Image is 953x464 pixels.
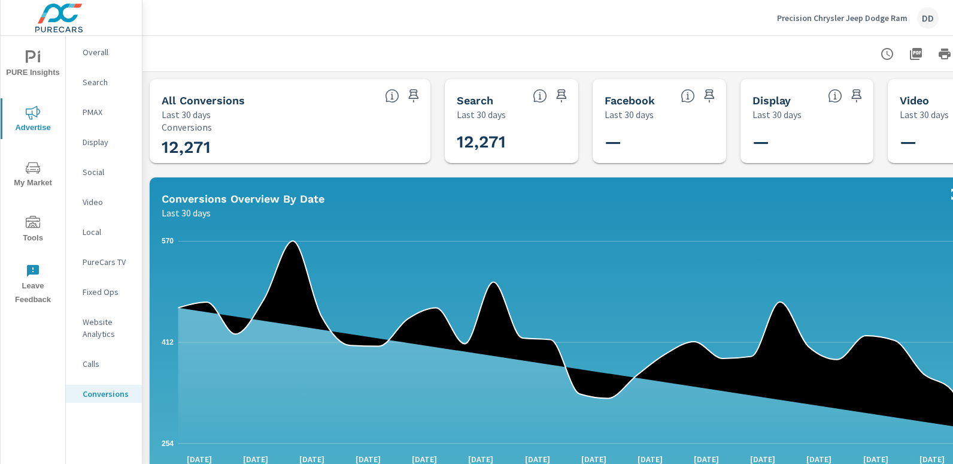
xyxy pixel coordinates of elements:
div: Calls [66,355,142,373]
p: Search [83,76,132,88]
p: Last 30 days [605,107,654,122]
div: Local [66,223,142,241]
p: Display [83,136,132,148]
h5: Display [752,94,791,107]
p: Video [83,196,132,208]
div: Social [66,163,142,181]
p: Local [83,226,132,238]
p: Fixed Ops [83,286,132,298]
h5: Video [900,94,929,107]
p: Website Analytics [83,316,132,340]
div: Display [66,133,142,151]
p: Last 30 days [162,206,211,220]
span: Save this to your personalized report [552,86,571,106]
p: Last 30 days [457,107,506,122]
h5: Conversions Overview By Date [162,192,324,205]
p: Last 30 days [162,107,211,122]
div: PMAX [66,103,142,121]
span: Save this to your personalized report [404,86,423,106]
div: Overall [66,43,142,61]
div: nav menu [1,36,65,312]
span: PURE Insights [4,50,62,80]
p: Conversions [162,122,418,132]
span: Save this to your personalized report [700,86,719,106]
h3: — [752,132,910,152]
span: Tools [4,216,62,245]
h3: 12,271 [162,137,418,158]
span: Save this to your personalized report [847,86,866,106]
p: Last 30 days [900,107,949,122]
text: 254 [162,439,174,448]
div: PureCars TV [66,253,142,271]
p: Conversions [83,388,132,400]
h5: Facebook [605,94,655,107]
span: All Conversions include Actions, Leads and Unmapped Conversions [385,89,399,103]
p: PureCars TV [83,256,132,268]
span: Search Conversions include Actions, Leads and Unmapped Conversions. [533,89,547,103]
p: PMAX [83,106,132,118]
h5: Search [457,94,493,107]
p: Social [83,166,132,178]
span: Leave Feedback [4,264,62,307]
div: Fixed Ops [66,283,142,301]
h3: 12,271 [457,132,615,152]
div: DD [917,7,939,29]
div: Website Analytics [66,313,142,343]
span: Advertise [4,106,62,135]
div: Search [66,73,142,91]
p: Precision Chrysler Jeep Dodge Ram [777,13,908,23]
h5: All Conversions [162,94,245,107]
text: 570 [162,237,174,245]
p: Last 30 days [752,107,802,122]
div: Conversions [66,385,142,403]
p: Overall [83,46,132,58]
h3: — [605,132,763,152]
div: Video [66,193,142,211]
p: Calls [83,358,132,370]
span: Display Conversions include Actions, Leads and Unmapped Conversions [828,89,842,103]
span: My Market [4,161,62,190]
span: All conversions reported from Facebook with duplicates filtered out [681,89,695,103]
text: 412 [162,338,174,347]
